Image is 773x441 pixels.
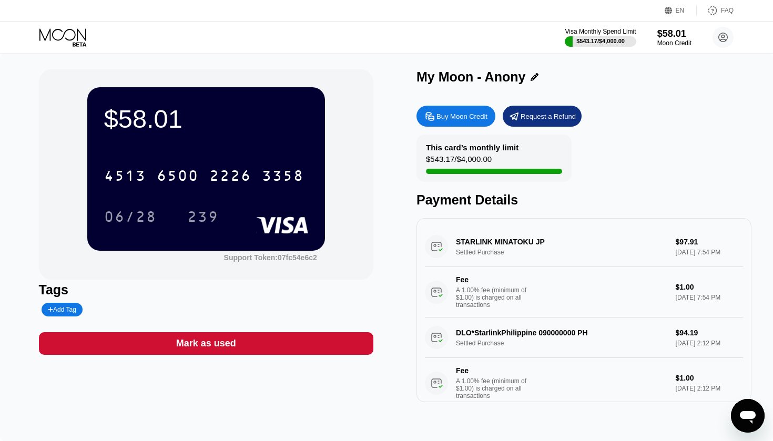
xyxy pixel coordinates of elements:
[48,306,76,313] div: Add Tag
[456,286,535,309] div: A 1.00% fee (minimum of $1.00) is charged on all transactions
[721,7,734,14] div: FAQ
[224,253,317,262] div: Support Token:07fc54e6c2
[104,210,157,227] div: 06/28
[731,399,765,433] iframe: Button to launch messaging window
[657,28,691,39] div: $58.01
[436,112,487,121] div: Buy Moon Credit
[657,39,691,47] div: Moon Credit
[104,104,308,134] div: $58.01
[426,155,492,169] div: $543.17 / $4,000.00
[416,192,751,208] div: Payment Details
[697,5,734,16] div: FAQ
[456,377,535,399] div: A 1.00% fee (minimum of $1.00) is charged on all transactions
[565,28,636,35] div: Visa Monthly Spend Limit
[676,283,743,291] div: $1.00
[224,253,317,262] div: Support Token: 07fc54e6c2
[416,69,525,85] div: My Moon - Anony
[521,112,576,121] div: Request a Refund
[565,28,636,47] div: Visa Monthly Spend Limit$543.17/$4,000.00
[665,5,697,16] div: EN
[676,7,685,14] div: EN
[209,169,251,186] div: 2226
[576,38,625,44] div: $543.17 / $4,000.00
[39,332,374,355] div: Mark as used
[676,374,743,382] div: $1.00
[425,358,743,408] div: FeeA 1.00% fee (minimum of $1.00) is charged on all transactions$1.00[DATE] 2:12 PM
[262,169,304,186] div: 3358
[176,337,236,350] div: Mark as used
[179,203,227,230] div: 239
[42,303,83,316] div: Add Tag
[425,267,743,317] div: FeeA 1.00% fee (minimum of $1.00) is charged on all transactions$1.00[DATE] 7:54 PM
[157,169,199,186] div: 6500
[657,28,691,47] div: $58.01Moon Credit
[98,162,310,189] div: 4513650022263358
[456,366,530,375] div: Fee
[426,143,518,152] div: This card’s monthly limit
[676,385,743,392] div: [DATE] 2:12 PM
[416,106,495,127] div: Buy Moon Credit
[39,282,374,298] div: Tags
[676,294,743,301] div: [DATE] 7:54 PM
[187,210,219,227] div: 239
[456,275,530,284] div: Fee
[503,106,582,127] div: Request a Refund
[96,203,165,230] div: 06/28
[104,169,146,186] div: 4513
